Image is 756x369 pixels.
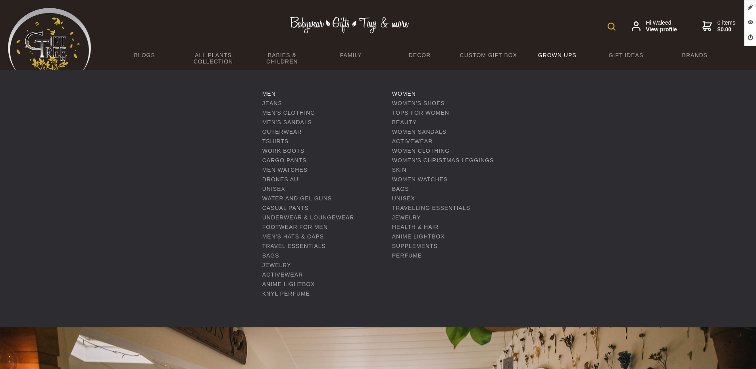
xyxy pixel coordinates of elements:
[392,205,470,211] a: Travelling Essentials
[262,233,324,240] a: Men's Hats & Caps
[262,100,282,106] a: Jeans
[660,47,729,63] a: Brands
[392,148,450,154] a: Women Clothing
[392,110,449,116] a: Tops for Women
[262,119,312,125] a: Men's Sandals
[392,214,421,221] a: Jewelry
[262,176,298,183] a: Drones AU
[262,271,303,278] a: ActiveWear
[392,224,439,230] a: Health & Hair
[262,214,354,221] a: Underwear & Loungewear
[290,17,409,33] img: Babywear - Gifts - Toys & more
[248,47,316,70] a: Babies & Children
[392,233,445,240] a: Anime Lightbox
[392,186,409,192] a: Bags
[392,176,448,183] a: Women Watches
[262,205,309,211] a: Casual Pants
[392,100,445,106] a: Women's shoes
[316,47,385,63] a: Family
[392,252,422,259] a: Perfume
[392,90,416,97] a: Women
[608,23,616,31] img: product search
[179,47,248,70] a: All Plants Collection
[392,138,433,144] a: ActiveWear
[8,8,91,74] img: Babyware - Gifts - Toys and more...
[262,243,326,249] a: Travel Essentials
[262,148,304,154] a: Work Boots
[262,224,328,230] a: Footwear For Men
[262,290,310,297] a: Knyl Perfume
[392,195,415,202] a: UniSex
[262,195,332,202] a: Water and Gel Guns
[718,19,735,33] span: 0 items
[392,119,417,125] a: Beauty
[632,19,677,33] a: Hi Waleed,View profile
[262,281,315,287] a: Anime Lightbox
[262,157,307,163] a: Cargo Pants
[392,243,438,249] a: Supplements
[702,19,735,33] a: 0 items$0.00
[262,167,308,173] a: Men Watches
[523,47,591,63] a: Grown Ups
[646,26,677,33] strong: View profile
[262,129,302,135] a: Outerwear
[262,186,285,192] a: UniSex
[110,47,179,63] a: BLOGS
[262,138,289,144] a: Tshirts
[454,47,523,63] a: Custom Gift Box
[392,167,407,173] a: Skin
[392,157,494,163] a: Women's Christmas Leggings
[592,47,660,63] a: Gift Ideas
[262,262,291,268] a: Jewelry
[262,90,276,97] a: Men
[718,26,735,33] strong: $0.00
[262,110,315,116] a: Men's clothing
[392,129,446,135] a: Women Sandals
[646,19,677,33] span: Hi Waleed,
[385,47,454,63] a: Decor
[262,252,279,259] a: Bags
